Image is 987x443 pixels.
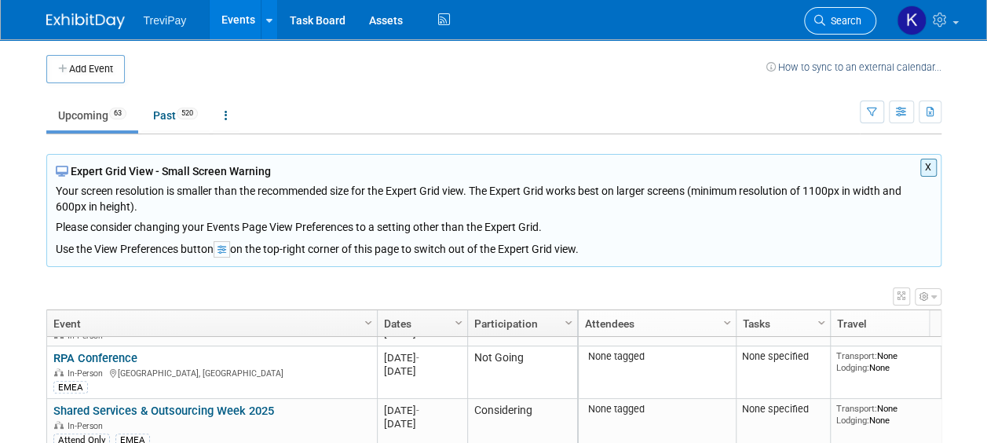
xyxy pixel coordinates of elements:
[584,350,729,363] div: None tagged
[450,310,467,334] a: Column Settings
[721,317,733,329] span: Column Settings
[837,310,945,337] a: Travel
[68,331,108,341] span: In-Person
[585,310,726,337] a: Attendees
[836,350,949,373] div: None None
[474,310,567,337] a: Participation
[384,310,457,337] a: Dates
[384,351,460,364] div: [DATE]
[560,310,577,334] a: Column Settings
[53,351,137,365] a: RPA Conference
[825,15,861,27] span: Search
[54,421,64,429] img: In-Person Event
[920,159,937,177] button: X
[384,417,460,430] div: [DATE]
[743,310,820,337] a: Tasks
[46,13,125,29] img: ExhibitDay
[836,403,877,414] span: Transport:
[384,404,460,417] div: [DATE]
[742,403,824,416] div: None specified
[815,317,828,329] span: Column Settings
[46,55,125,83] button: Add Event
[360,310,377,334] a: Column Settings
[897,5,927,35] img: Kora Licht
[68,368,108,379] span: In-Person
[141,101,210,130] a: Past520
[56,235,932,258] div: Use the View Preferences button on the top-right corner of this page to switch out of the Expert ...
[562,317,575,329] span: Column Settings
[362,317,375,329] span: Column Settings
[836,403,949,426] div: None None
[452,317,465,329] span: Column Settings
[416,405,419,416] span: -
[804,7,876,35] a: Search
[416,352,419,364] span: -
[384,364,460,378] div: [DATE]
[584,403,729,416] div: None tagged
[836,362,869,373] span: Lodging:
[718,310,736,334] a: Column Settings
[766,61,941,73] a: How to sync to an external calendar...
[56,163,932,179] div: Expert Grid View - Small Screen Warning
[53,404,274,418] a: Shared Services & Outsourcing Week 2025
[56,179,932,235] div: Your screen resolution is smaller than the recommended size for the Expert Grid view. The Expert ...
[836,350,877,361] span: Transport:
[177,108,198,119] span: 520
[53,381,88,394] div: EMEA
[53,366,370,379] div: [GEOGRAPHIC_DATA], [GEOGRAPHIC_DATA]
[144,14,187,27] span: TreviPay
[53,310,367,337] a: Event
[467,346,577,399] td: Not Going
[836,415,869,426] span: Lodging:
[68,421,108,431] span: In-Person
[56,214,932,235] div: Please consider changing your Events Page View Preferences to a setting other than the Expert Grid.
[742,350,824,363] div: None specified
[109,108,126,119] span: 63
[813,310,830,334] a: Column Settings
[54,368,64,376] img: In-Person Event
[46,101,138,130] a: Upcoming63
